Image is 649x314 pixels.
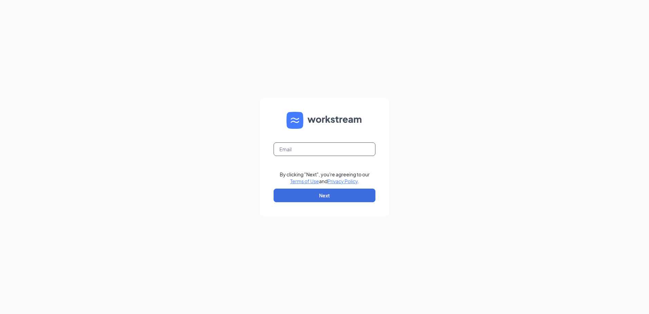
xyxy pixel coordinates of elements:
[274,142,375,156] input: Email
[328,178,358,184] a: Privacy Policy
[286,112,363,129] img: WS logo and Workstream text
[274,189,375,202] button: Next
[290,178,319,184] a: Terms of Use
[280,171,370,185] div: By clicking "Next", you're agreeing to our and .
